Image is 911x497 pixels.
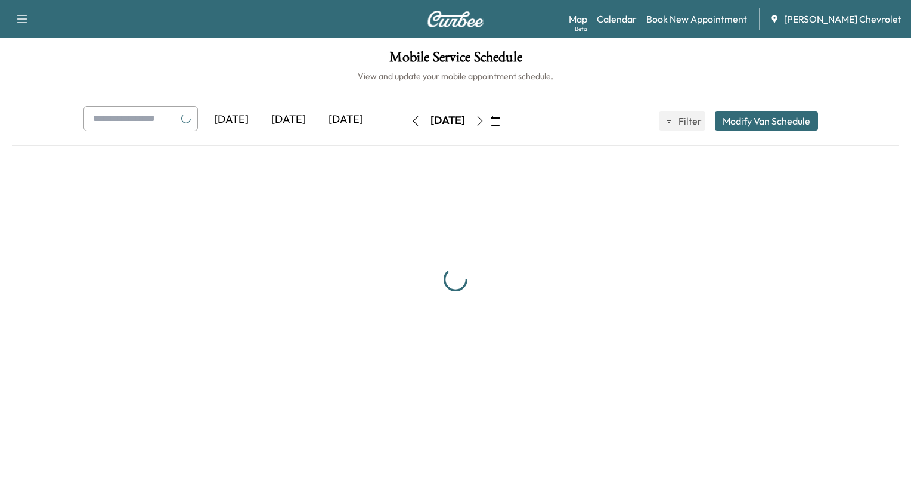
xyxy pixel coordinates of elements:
[597,12,637,26] a: Calendar
[575,24,587,33] div: Beta
[715,111,818,131] button: Modify Van Schedule
[427,11,484,27] img: Curbee Logo
[12,70,899,82] h6: View and update your mobile appointment schedule.
[646,12,747,26] a: Book New Appointment
[678,114,700,128] span: Filter
[260,106,317,133] div: [DATE]
[430,113,465,128] div: [DATE]
[784,12,901,26] span: [PERSON_NAME] Chevrolet
[659,111,705,131] button: Filter
[317,106,374,133] div: [DATE]
[569,12,587,26] a: MapBeta
[12,50,899,70] h1: Mobile Service Schedule
[203,106,260,133] div: [DATE]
